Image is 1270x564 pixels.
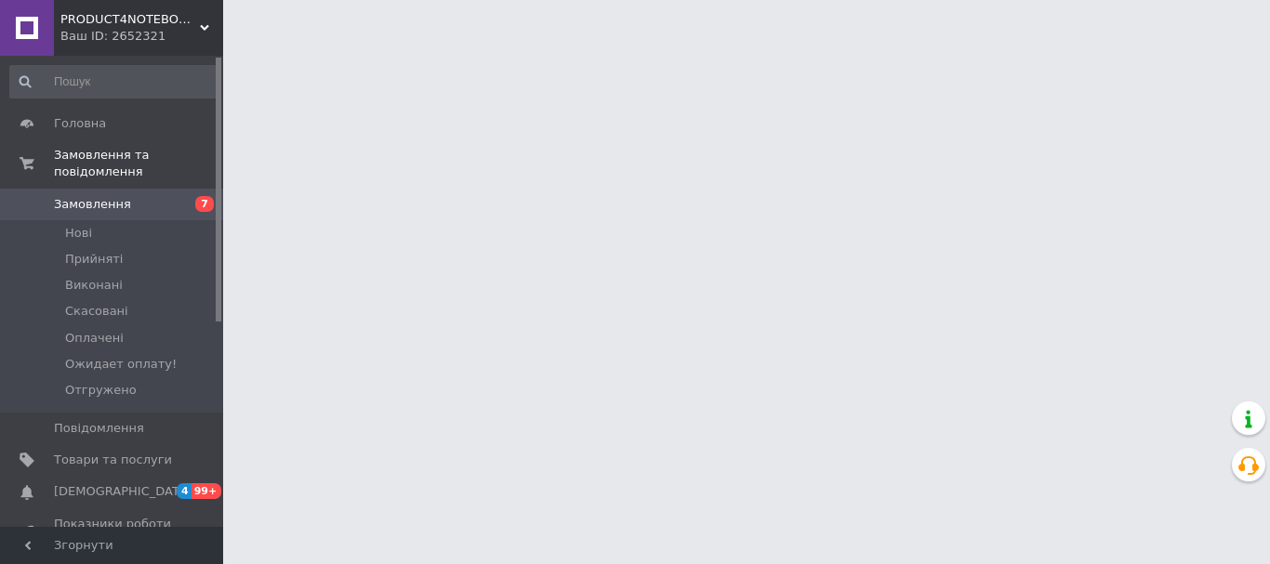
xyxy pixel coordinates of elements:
[192,483,222,499] span: 99+
[65,251,123,268] span: Прийняті
[54,516,172,549] span: Показники роботи компанії
[54,115,106,132] span: Головна
[54,147,223,180] span: Замовлення та повідомлення
[65,277,123,294] span: Виконані
[9,65,219,98] input: Пошук
[60,28,223,45] div: Ваш ID: 2652321
[54,483,192,500] span: [DEMOGRAPHIC_DATA]
[65,225,92,242] span: Нові
[54,196,131,213] span: Замовлення
[65,382,137,399] span: Отгружено
[195,196,214,212] span: 7
[54,420,144,437] span: Повідомлення
[65,330,124,347] span: Оплачені
[54,452,172,468] span: Товари та послуги
[177,483,192,499] span: 4
[65,356,177,373] span: Ожидает оплату!
[65,303,128,320] span: Скасовані
[60,11,200,28] span: PRODUCT4NOTEBOOK (Запчастини для ноутбуків)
